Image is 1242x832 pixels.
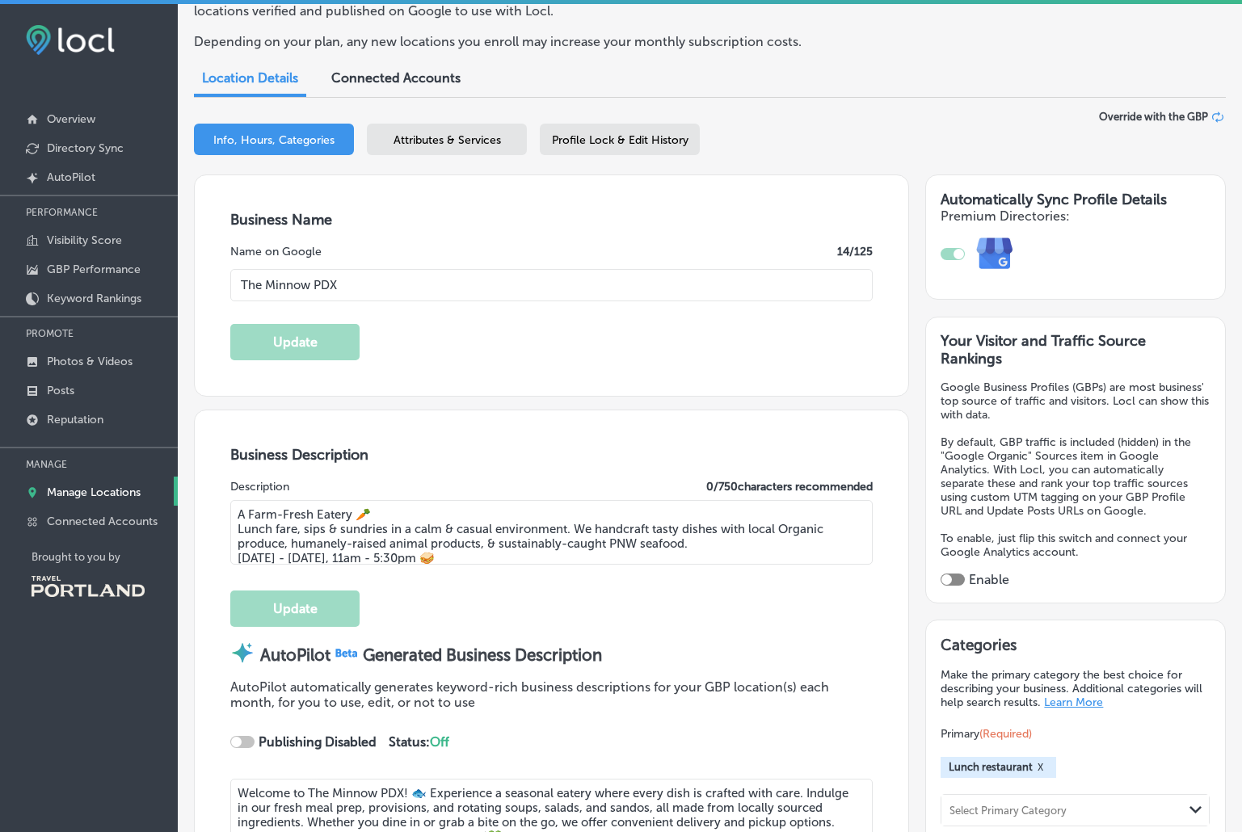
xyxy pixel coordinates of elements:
[213,133,335,147] span: Info, Hours, Categories
[230,590,360,627] button: Update
[706,480,873,494] label: 0 / 750 characters recommended
[941,532,1210,559] p: To enable, just flip this switch and connect your Google Analytics account.
[331,70,461,86] span: Connected Accounts
[1099,111,1208,123] span: Override with the GBP
[47,141,124,155] p: Directory Sync
[430,734,449,750] span: Off
[47,263,141,276] p: GBP Performance
[26,25,115,55] img: fda3e92497d09a02dc62c9cd864e3231.png
[259,734,377,750] strong: Publishing Disabled
[837,245,873,258] label: 14 /125
[32,551,178,563] p: Brought to you by
[949,761,1033,773] span: Lunch restaurant
[941,332,1210,368] h3: Your Visitor and Traffic Source Rankings
[941,208,1210,224] h4: Premium Directories:
[941,435,1210,518] p: By default, GBP traffic is included (hidden) in the "Google Organic" Sources item in Google Analy...
[47,384,74,397] p: Posts
[47,292,141,305] p: Keyword Rankings
[941,380,1210,422] p: Google Business Profiles (GBPs) are most business' top source of traffic and visitors. Locl can s...
[1033,761,1048,774] button: X
[969,572,1009,587] label: Enable
[941,636,1210,660] h3: Categories
[230,269,873,301] input: Enter Location Name
[202,70,298,86] span: Location Details
[979,727,1032,741] span: (Required)
[230,679,873,710] p: AutoPilot automatically generates keyword-rich business descriptions for your GBP location(s) eac...
[47,485,141,499] p: Manage Locations
[47,355,133,368] p: Photos & Videos
[941,727,1032,741] span: Primary
[47,413,103,427] p: Reputation
[47,233,122,247] p: Visibility Score
[949,804,1067,816] div: Select Primary Category
[389,734,449,750] strong: Status:
[330,645,363,659] img: Beta
[1044,695,1103,709] a: Learn More
[32,576,145,597] img: Travel Portland
[230,211,873,229] h3: Business Name
[230,245,322,258] label: Name on Google
[941,191,1210,208] h3: Automatically Sync Profile Details
[552,133,688,147] span: Profile Lock & Edit History
[230,446,873,464] h3: Business Description
[194,34,865,49] p: Depending on your plan, any new locations you enroll may increase your monthly subscription costs.
[230,480,289,494] label: Description
[47,515,158,528] p: Connected Accounts
[230,641,255,665] img: autopilot-icon
[394,133,501,147] span: Attributes & Services
[941,668,1210,709] p: Make the primary category the best choice for describing your business. Additional categories wil...
[47,170,95,184] p: AutoPilot
[230,324,360,360] button: Update
[965,224,1025,284] img: e7ababfa220611ac49bdb491a11684a6.png
[260,645,602,665] strong: AutoPilot Generated Business Description
[47,112,95,126] p: Overview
